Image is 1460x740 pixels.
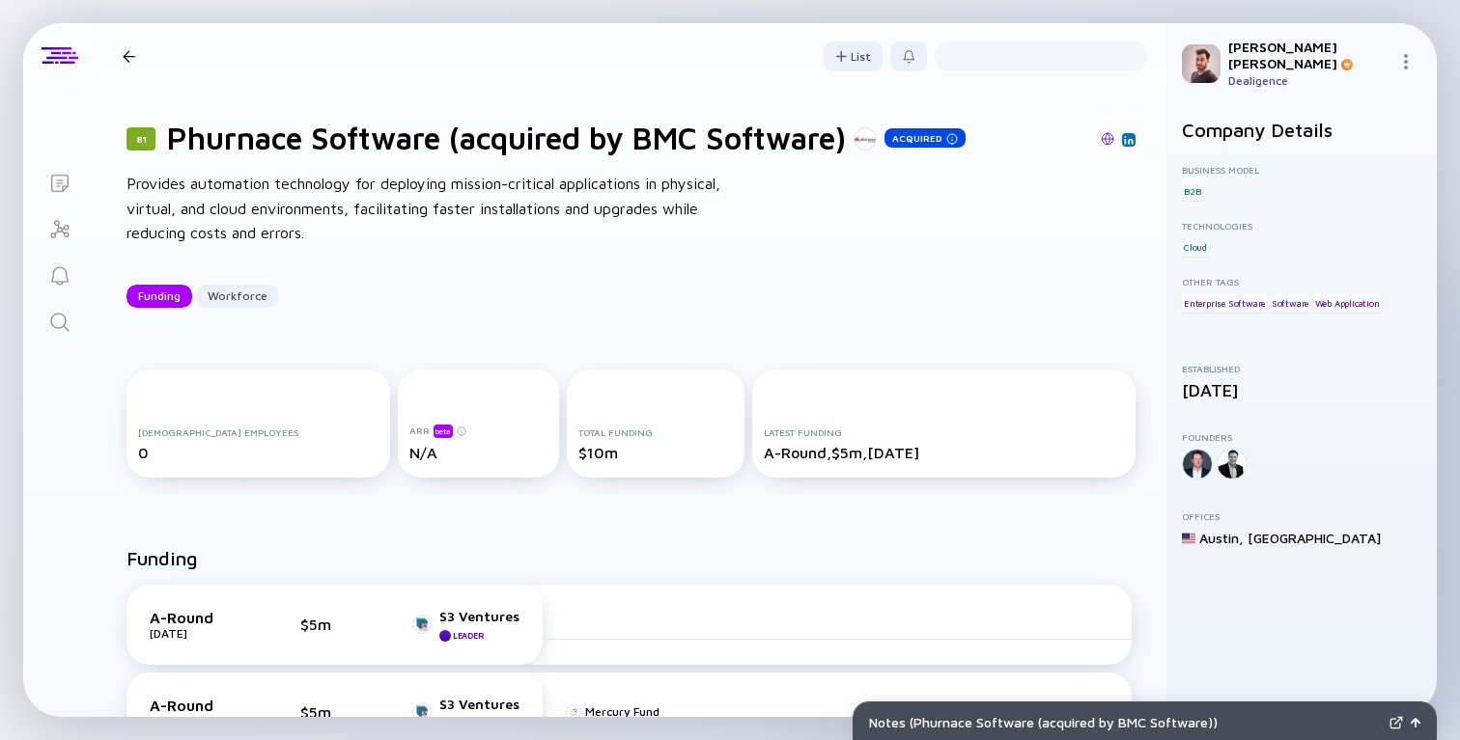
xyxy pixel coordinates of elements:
img: Menu [1398,54,1414,69]
div: $5m [300,703,358,721]
div: Latest Funding [764,426,1124,438]
div: A-Round [150,609,246,626]
div: Funding [126,281,192,311]
div: Provides automation technology for deploying mission-critical applications in physical, virtual, ... [126,172,744,246]
a: Lists [23,158,96,205]
div: Mercury Fund [585,704,660,719]
div: A-Round [150,697,246,714]
img: Open Notes [1411,718,1420,727]
a: Search [23,297,96,343]
h2: Funding [126,547,198,569]
div: N/A [409,444,547,461]
a: Reminders [23,251,96,297]
div: [GEOGRAPHIC_DATA] [1248,530,1381,546]
img: United States Flag [1182,532,1195,545]
div: Enterprise Software [1182,293,1267,313]
div: beta [434,425,453,438]
div: [DATE] [150,626,246,641]
div: 0 [138,444,379,461]
div: S3 Ventures [439,608,519,624]
img: Expand Notes [1390,716,1403,729]
a: Investor Map [23,205,96,251]
button: List [824,41,883,71]
img: Gil Profile Picture [1182,44,1221,83]
div: Dealigence [1228,73,1390,88]
div: Total Funding [578,426,733,438]
div: Offices [1182,510,1421,522]
h2: Company Details [1182,119,1421,141]
a: Mercury Fund [566,704,660,719]
h1: Phurnace Software (acquired by BMC Software) [167,120,846,156]
div: [DATE] [150,714,246,728]
div: Leader [453,630,484,641]
div: Austin , [1199,530,1244,546]
div: ARR [409,424,547,438]
div: Acquired [884,128,966,148]
div: Founders [1182,431,1421,443]
div: Business Model [1182,164,1421,176]
div: $5m [300,616,358,633]
img: Phurnace Software (acquired by BMC Software) Website [1101,132,1114,146]
div: Web Application [1313,293,1382,313]
button: Workforce [196,285,279,308]
div: [PERSON_NAME] [PERSON_NAME] [1228,39,1390,71]
div: Workforce [196,281,279,311]
div: Established [1182,363,1421,374]
button: Funding [126,285,192,308]
div: Notes ( Phurnace Software (acquired by BMC Software) ) [869,714,1382,730]
img: Phurnace Software (acquired by BMC Software) Linkedin Page [1124,135,1134,145]
div: [DATE] [1182,380,1421,400]
a: S3 VenturesLeader [412,696,519,729]
div: S3 Ventures [439,696,519,712]
div: B2B [1182,181,1202,201]
div: Cloud [1182,237,1209,257]
div: Technologies [1182,220,1421,232]
div: [DEMOGRAPHIC_DATA] Employees [138,426,379,438]
div: $10m [578,444,733,461]
a: S3 VenturesLeader [412,608,519,642]
div: 81 [126,127,155,151]
div: A-Round, $5m, [DATE] [764,444,1124,461]
div: Software [1270,293,1310,313]
div: Other Tags [1182,276,1421,288]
